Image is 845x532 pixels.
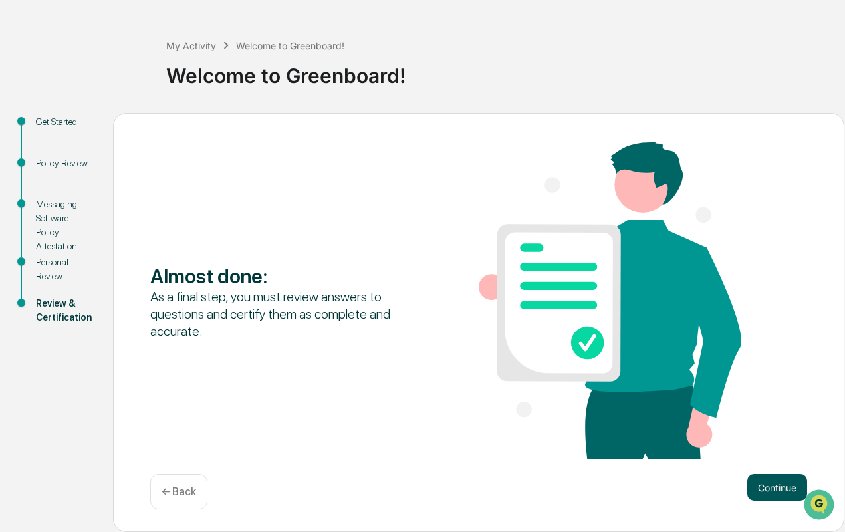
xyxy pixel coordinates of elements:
div: 🔎 [13,194,24,205]
a: 🗄️Attestations [91,162,170,186]
div: Start new chat [45,102,218,115]
div: Policy Review [36,156,92,170]
a: Powered byPylon [94,225,161,235]
div: Welcome to Greenboard! [236,40,344,51]
div: Messaging Software Policy Attestation [36,198,92,253]
div: Review & Certification [36,297,92,325]
span: Pylon [132,225,161,235]
div: Personal Review [36,255,92,283]
img: Almost done [479,142,741,459]
div: My Activity [166,40,216,51]
p: How can we help? [13,28,242,49]
div: Welcome to Greenboard! [166,53,838,88]
a: 🔎Data Lookup [8,188,89,211]
iframe: Open customer support [802,488,838,524]
button: Start new chat [226,106,242,122]
div: As a final step, you must review answers to questions and certify them as complete and accurate. [150,288,413,340]
div: Get Started [36,115,92,129]
div: 🖐️ [13,169,24,180]
span: Attestations [110,168,165,181]
button: Continue [747,474,807,501]
span: Data Lookup [27,193,84,206]
img: 1746055101610-c473b297-6a78-478c-a979-82029cc54cd1 [13,102,37,126]
p: ← Back [162,485,196,498]
div: 🗄️ [96,169,107,180]
span: Preclearance [27,168,86,181]
div: Almost done : [150,264,413,288]
a: 🖐️Preclearance [8,162,91,186]
div: We're available if you need us! [45,115,168,126]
